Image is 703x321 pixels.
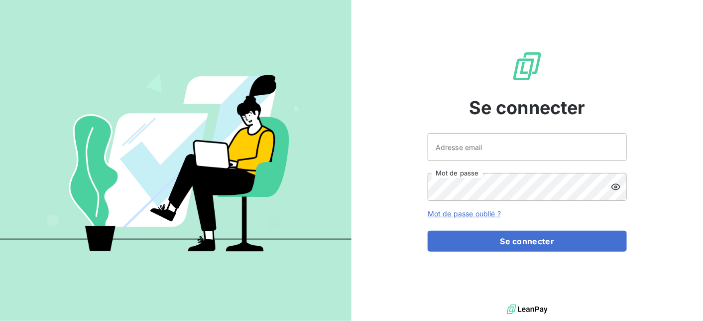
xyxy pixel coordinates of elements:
button: Se connecter [428,231,627,252]
span: Se connecter [469,94,586,121]
a: Mot de passe oublié ? [428,209,501,218]
img: logo [507,302,548,317]
input: placeholder [428,133,627,161]
img: Logo LeanPay [511,50,543,82]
